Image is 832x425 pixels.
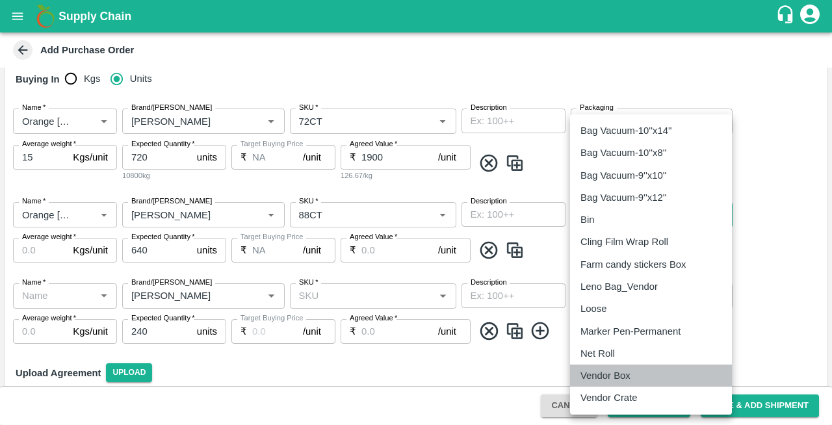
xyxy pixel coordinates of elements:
p: Net Roll [580,346,615,361]
p: Bag Vacuum-9''x10'' [580,168,666,183]
p: Bag Vacuum-10''x8'' [580,146,666,160]
p: Vendor Crate [580,391,637,405]
p: Loose [580,302,606,316]
p: Vendor Box [580,368,630,383]
p: Cling Film Wrap Roll [580,235,668,249]
p: Leno Bag_Vendor [580,279,658,294]
p: Bin [580,212,594,227]
p: Farm candy stickers Box [580,257,686,272]
p: Marker Pen-Permanent [580,324,681,339]
p: Bag Vacuum-10''x14'' [580,123,672,138]
p: Bag Vacuum-9''x12'' [580,190,666,205]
